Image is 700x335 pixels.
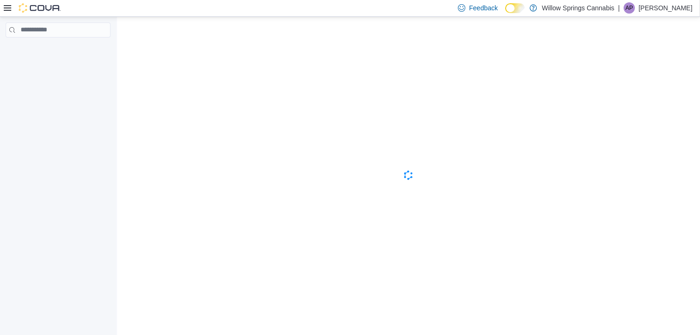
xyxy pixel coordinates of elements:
span: AP [626,2,633,14]
nav: Complex example [6,39,111,62]
img: Cova [19,3,61,13]
span: Dark Mode [505,13,506,14]
p: [PERSON_NAME] [639,2,693,14]
p: | [618,2,620,14]
p: Willow Springs Cannabis [542,2,614,14]
div: Alex Perdikis [624,2,635,14]
span: Feedback [469,3,498,13]
input: Dark Mode [505,3,525,13]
